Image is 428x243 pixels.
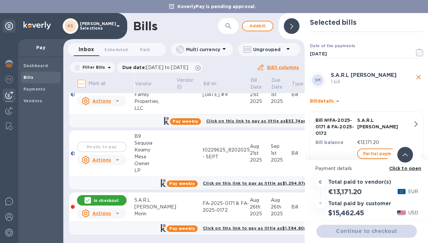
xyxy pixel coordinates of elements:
[291,150,313,157] div: Bill
[248,22,267,30] span: Add bill
[271,204,292,210] div: 26th
[80,64,105,70] p: Filter Bills
[203,147,250,160] div: t0229625_8202025 - SEPT
[253,46,284,53] p: Ungrouped
[186,46,220,53] p: Multi currency
[134,210,176,217] div: Morin
[292,80,304,87] p: Type
[357,149,405,159] button: Partial payment
[250,157,271,164] div: 2025
[271,150,292,157] div: 1st
[319,179,322,185] strong: €
[140,46,150,53] span: Paid
[203,181,323,186] b: Click on this link to pay as little as $1,294.97 per week
[135,80,160,87] span: Vendor
[206,119,319,123] b: Click on this link to pay as little as $53.74 per week
[250,77,270,91] span: Bill Date
[79,45,94,54] span: Inbox
[291,91,313,98] div: Bill
[134,98,176,105] div: Properties,
[250,143,271,150] div: Aug
[414,72,423,82] button: close
[328,179,391,185] h3: Total paid to vendor(s)
[203,91,250,98] div: [DATE] #4
[203,80,225,87] span: Bill №
[250,204,271,210] div: 26th
[23,87,45,92] b: Payments
[203,200,250,214] div: FA-2025-0171 & FA-2025-0172
[177,77,202,91] span: Vendor ID
[134,204,176,210] div: [PERSON_NAME]
[80,21,113,31] p: [PERSON_NAME] Selections
[23,21,51,29] img: Logo
[315,78,321,82] b: SM
[363,150,399,158] span: Partial payment
[271,91,292,98] div: 1st
[315,165,418,172] p: Payment details
[328,201,391,207] h3: Total paid by customer
[122,64,192,71] p: Due date :
[271,98,292,105] div: 2025
[203,226,323,231] b: Click on this link to pay as little as $1,384.80 per week
[94,198,119,203] p: In checkout
[357,139,413,146] p: €13,171.20
[23,75,33,80] b: Bills
[331,79,414,85] p: 1 bill
[134,160,176,167] div: Owner
[169,226,195,231] b: Pay weekly
[357,117,413,130] p: S.A.R.L [PERSON_NAME]
[408,188,418,195] p: EUR
[292,80,312,87] span: Type
[135,80,151,87] p: Vendor
[389,166,421,171] b: Click to open
[250,77,262,91] p: Bill Date
[169,181,195,186] b: Pay weekly
[267,65,299,70] u: Edit columns
[271,77,283,91] p: Due Date
[23,63,48,68] b: Dashboard
[23,98,42,103] b: Vendors
[134,133,176,140] div: B9
[134,147,176,153] div: Kearny
[133,19,157,33] h1: Bills
[315,198,326,209] div: =
[134,140,176,147] div: Sequoia
[5,76,13,83] img: Foreign exchange
[271,197,292,204] div: Aug
[134,167,176,174] div: LP
[104,46,128,53] span: Scheduled
[134,153,176,160] div: Mesa
[408,209,418,216] p: USD
[310,44,355,48] label: Date of the payments
[173,119,198,124] b: Pay weekly
[271,157,292,164] div: 2025
[397,210,406,215] img: USD
[291,204,313,210] div: Bill
[174,3,259,10] p: KoverlyPay is pending approval.
[310,98,334,104] b: Bill details
[134,105,176,112] div: LLC
[315,117,355,136] p: Bill № FA-2025-0171 & FA-2025-0172
[250,210,271,217] div: 2025
[271,77,291,91] span: Due Date
[250,91,271,98] div: 21st
[328,209,364,217] h2: $15,462.45
[250,197,271,204] div: Aug
[68,23,73,28] b: KS
[92,157,111,163] u: Actions
[271,143,292,150] div: Sep
[134,197,176,204] div: S.A.R.L
[315,139,355,146] p: Bill balance
[310,18,423,26] h2: Selected bills
[92,211,111,216] u: Actions
[134,91,176,98] div: Family
[117,62,203,73] div: Due date:[DATE] to [DATE]
[203,80,216,87] p: Bill №
[271,210,292,217] div: 2025
[92,98,111,104] u: Actions
[328,188,362,196] h2: €13,171.20
[242,21,273,31] button: Addbill
[146,65,188,70] span: [DATE] to [DATE]
[250,150,271,157] div: 21st
[310,91,423,111] div: Billdetails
